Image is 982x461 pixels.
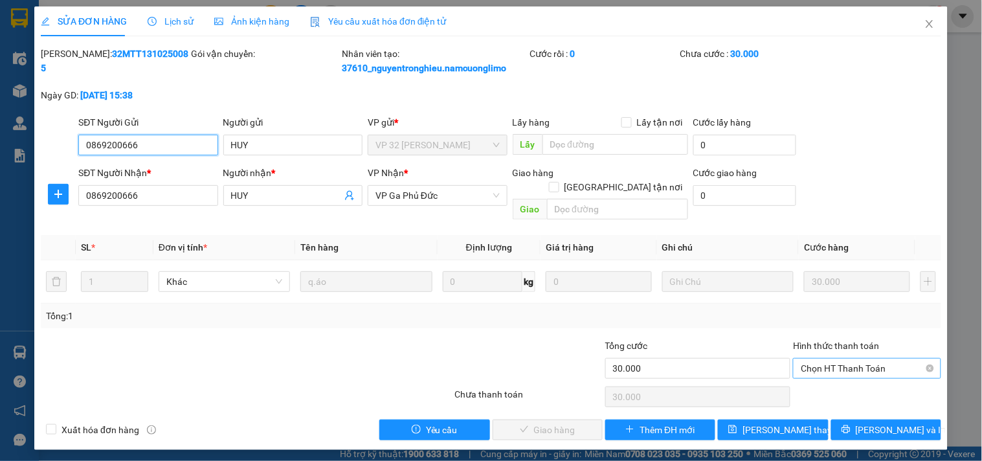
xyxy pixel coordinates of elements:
[300,242,339,253] span: Tên hàng
[78,166,218,180] div: SĐT Người Nhận
[41,47,188,75] div: [PERSON_NAME]:
[731,49,759,59] b: 30.000
[344,190,355,201] span: user-add
[921,271,936,292] button: plus
[728,425,737,435] span: save
[148,16,194,27] span: Lịch sử
[924,19,935,29] span: close
[41,88,188,102] div: Ngày GD:
[546,271,652,292] input: 0
[46,271,67,292] button: delete
[49,189,68,199] span: plus
[379,420,489,440] button: exclamation-circleYêu cầu
[56,423,144,437] span: Xuất hóa đơn hàng
[214,16,289,27] span: Ảnh kiện hàng
[453,387,603,410] div: Chưa thanh toán
[513,134,542,155] span: Lấy
[530,47,678,61] div: Cước rồi :
[375,186,499,205] span: VP Ga Phủ Đức
[342,63,506,73] b: 37610_nguyentronghieu.namcuonglimo
[342,47,528,75] div: Nhân viên tạo:
[513,168,554,178] span: Giao hàng
[368,115,507,129] div: VP gửi
[547,199,688,219] input: Dọc đường
[605,341,648,351] span: Tổng cước
[41,17,50,26] span: edit
[310,17,320,27] img: icon
[804,242,849,253] span: Cước hàng
[801,359,933,378] span: Chọn HT Thanh Toán
[742,423,846,437] span: [PERSON_NAME] thay đổi
[632,115,688,129] span: Lấy tận nơi
[559,180,688,194] span: [GEOGRAPHIC_DATA] tận nơi
[831,420,941,440] button: printer[PERSON_NAME] và In
[148,17,157,26] span: clock-circle
[911,6,948,43] button: Close
[80,90,133,100] b: [DATE] 15:38
[657,235,799,260] th: Ghi chú
[310,16,447,27] span: Yêu cầu xuất hóa đơn điện tử
[718,420,828,440] button: save[PERSON_NAME] thay đổi
[693,168,757,178] label: Cước giao hàng
[46,309,380,323] div: Tổng: 1
[625,425,634,435] span: plus
[793,341,879,351] label: Hình thức thanh toán
[605,420,715,440] button: plusThêm ĐH mới
[522,271,535,292] span: kg
[466,242,512,253] span: Định lượng
[81,242,91,253] span: SL
[223,115,363,129] div: Người gửi
[41,49,188,73] b: 32MTT1310250085
[166,272,282,291] span: Khác
[662,271,794,292] input: Ghi Chú
[412,425,421,435] span: exclamation-circle
[300,271,432,292] input: VD: Bàn, Ghế
[368,168,404,178] span: VP Nhận
[856,423,946,437] span: [PERSON_NAME] và In
[214,17,223,26] span: picture
[375,135,499,155] span: VP 32 Mạc Thái Tổ
[426,423,458,437] span: Yêu cầu
[680,47,828,61] div: Chưa cước :
[513,199,547,219] span: Giao
[147,425,156,434] span: info-circle
[41,16,127,27] span: SỬA ĐƠN HÀNG
[542,134,688,155] input: Dọc đường
[693,185,797,206] input: Cước giao hàng
[78,115,218,129] div: SĐT Người Gửi
[223,166,363,180] div: Người nhận
[192,47,339,61] div: Gói vận chuyển:
[159,242,207,253] span: Đơn vị tính
[842,425,851,435] span: printer
[693,135,797,155] input: Cước lấy hàng
[926,365,934,372] span: close-circle
[640,423,695,437] span: Thêm ĐH mới
[693,117,752,128] label: Cước lấy hàng
[48,184,69,205] button: plus
[546,242,594,253] span: Giá trị hàng
[493,420,603,440] button: checkGiao hàng
[513,117,550,128] span: Lấy hàng
[804,271,910,292] input: 0
[570,49,575,59] b: 0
